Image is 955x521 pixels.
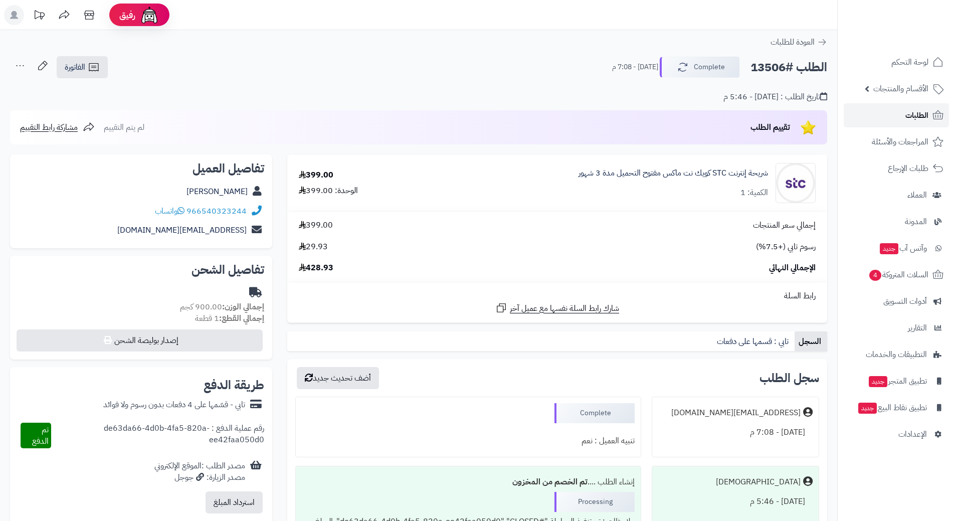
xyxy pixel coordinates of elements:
a: لوحة التحكم [844,50,949,74]
span: الأقسام والمنتجات [873,82,928,96]
span: 399.00 [299,220,333,231]
img: logo-2.png [887,8,945,29]
span: 29.93 [299,241,328,253]
a: السلات المتروكة4 [844,263,949,287]
small: [DATE] - 7:08 م [612,62,658,72]
span: المدونة [905,215,927,229]
img: ai-face.png [139,5,159,25]
span: إجمالي سعر المنتجات [753,220,816,231]
span: جديد [858,403,877,414]
span: جديد [880,243,898,254]
h2: الطلب #13506 [750,57,827,78]
button: إصدار بوليصة الشحن [17,329,263,352]
a: شريحة إنترنت STC كويك نت ماكس مفتوح التحميل مدة 3 شهور [579,167,768,179]
h2: تفاصيل الشحن [18,264,264,276]
span: العملاء [907,188,927,202]
span: مشاركة رابط التقييم [20,121,78,133]
div: [DATE] - 7:08 م [658,423,813,442]
a: واتساب [155,205,184,217]
a: أدوات التسويق [844,289,949,313]
span: تقييم الطلب [750,121,790,133]
div: 399.00 [299,169,333,181]
span: تم الدفع [32,424,49,447]
img: 1674765483-WhatsApp%20Image%202023-01-26%20at%2011.37.29%20PM-90x90.jpeg [776,163,815,203]
b: تم الخصم من المخزون [512,476,588,488]
div: رابط السلة [291,290,823,302]
a: التقارير [844,316,949,340]
small: 1 قطعة [195,312,264,324]
span: السلات المتروكة [868,268,928,282]
span: طلبات الإرجاع [888,161,928,176]
strong: إجمالي الوزن: [222,301,264,313]
div: [DATE] - 5:46 م [658,492,813,511]
h2: طريقة الدفع [204,379,264,391]
span: الطلبات [905,108,928,122]
small: 900.00 كجم [180,301,264,313]
a: شارك رابط السلة نفسها مع عميل آخر [495,302,619,314]
div: مصدر الزيارة: جوجل [154,472,245,483]
div: تاريخ الطلب : [DATE] - 5:46 م [723,91,827,103]
div: الكمية: 1 [740,187,768,199]
h2: تفاصيل العميل [18,162,264,175]
div: إنشاء الطلب .... [302,472,634,492]
h3: سجل الطلب [759,372,819,384]
a: التطبيقات والخدمات [844,342,949,367]
a: العودة للطلبات [771,36,827,48]
div: الوحدة: 399.00 [299,185,358,197]
a: مشاركة رابط التقييم [20,121,95,133]
span: المراجعات والأسئلة [872,135,928,149]
div: تابي - قسّمها على 4 دفعات بدون رسوم ولا فوائد [103,399,245,411]
div: رقم عملية الدفع : de63da66-4d0b-4fa5-820a-ee42faa050d0 [51,423,265,449]
a: تابي : قسمها على دفعات [713,331,795,352]
a: الطلبات [844,103,949,127]
a: تطبيق نقاط البيعجديد [844,396,949,420]
span: رسوم تابي (+7.5%) [756,241,816,253]
div: [DEMOGRAPHIC_DATA] [716,476,801,488]
a: [EMAIL_ADDRESS][DOMAIN_NAME] [117,224,247,236]
a: العملاء [844,183,949,207]
button: Complete [660,57,740,78]
a: وآتس آبجديد [844,236,949,260]
a: المراجعات والأسئلة [844,130,949,154]
span: لوحة التحكم [891,55,928,69]
span: التطبيقات والخدمات [866,348,927,362]
div: Processing [554,492,635,512]
a: [PERSON_NAME] [186,186,248,198]
span: 4 [869,270,882,281]
span: تطبيق المتجر [868,374,927,388]
div: Complete [554,403,635,423]
a: الفاتورة [57,56,108,78]
a: المدونة [844,210,949,234]
span: الإعدادات [898,427,927,441]
span: التقارير [908,321,927,335]
a: السجل [795,331,827,352]
span: الإجمالي النهائي [769,262,816,274]
span: العودة للطلبات [771,36,815,48]
a: طلبات الإرجاع [844,156,949,181]
a: تحديثات المنصة [27,5,52,28]
span: شارك رابط السلة نفسها مع عميل آخر [510,303,619,314]
a: 966540323244 [186,205,247,217]
strong: إجمالي القطع: [219,312,264,324]
div: [EMAIL_ADDRESS][DOMAIN_NAME] [671,407,801,419]
span: وآتس آب [879,241,927,255]
span: 428.93 [299,262,333,274]
span: الفاتورة [65,61,85,73]
span: أدوات التسويق [883,294,927,308]
div: مصدر الطلب :الموقع الإلكتروني [154,460,245,483]
span: جديد [869,376,887,387]
span: لم يتم التقييم [104,121,144,133]
div: تنبيه العميل : نعم [302,431,634,451]
span: تطبيق نقاط البيع [857,401,927,415]
a: تطبيق المتجرجديد [844,369,949,393]
span: رفيق [119,9,135,21]
a: الإعدادات [844,422,949,446]
button: استرداد المبلغ [206,491,263,513]
button: أضف تحديث جديد [297,367,379,389]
